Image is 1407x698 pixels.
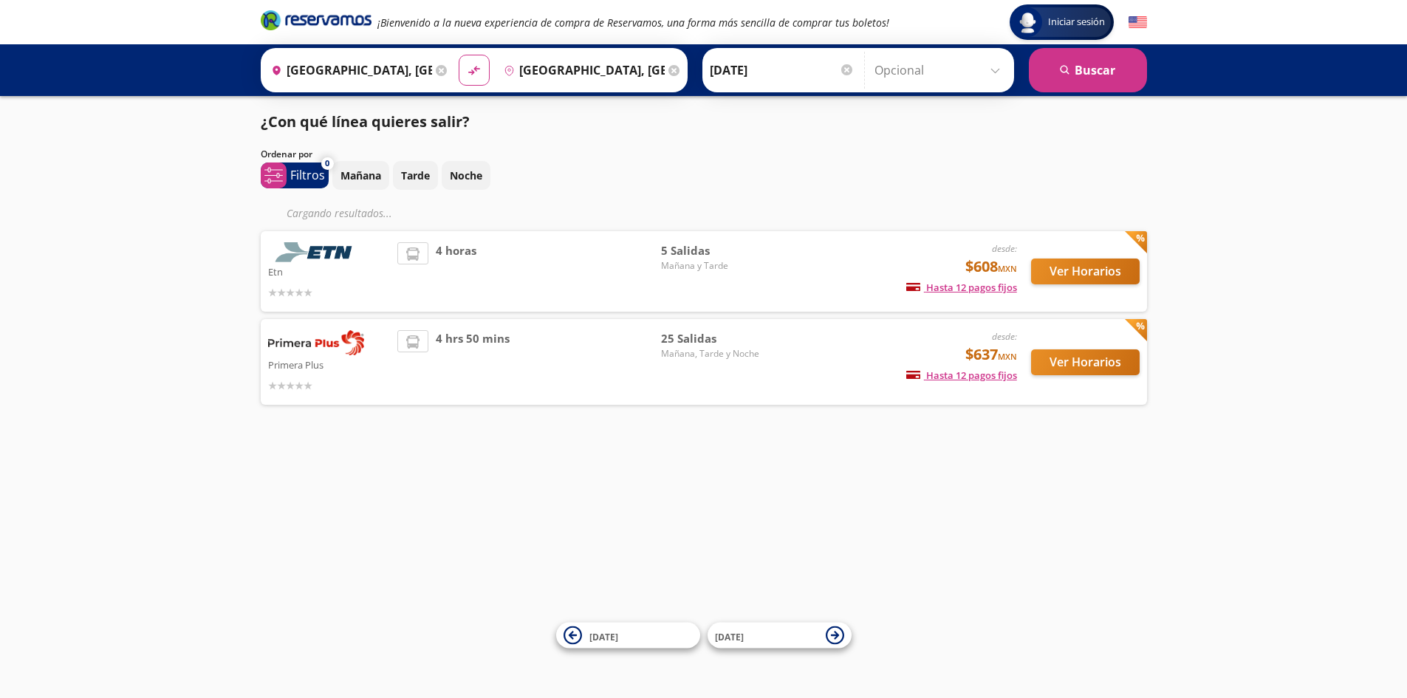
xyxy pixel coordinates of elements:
[661,347,764,360] span: Mañana, Tarde y Noche
[661,242,764,259] span: 5 Salidas
[1029,48,1147,92] button: Buscar
[1129,13,1147,32] button: English
[965,343,1017,366] span: $637
[268,262,391,280] p: Etn
[589,630,618,643] span: [DATE]
[265,52,432,89] input: Buscar Origen
[377,16,889,30] em: ¡Bienvenido a la nueva experiencia de compra de Reservamos, una forma más sencilla de comprar tus...
[965,256,1017,278] span: $608
[661,330,764,347] span: 25 Salidas
[708,623,852,649] button: [DATE]
[498,52,665,89] input: Buscar Destino
[261,162,329,188] button: 0Filtros
[268,242,364,262] img: Etn
[261,111,470,133] p: ¿Con qué línea quieres salir?
[906,369,1017,382] span: Hasta 12 pagos fijos
[1031,349,1140,375] button: Ver Horarios
[1042,15,1111,30] span: Iniciar sesión
[261,9,372,31] i: Brand Logo
[332,161,389,190] button: Mañana
[998,351,1017,362] small: MXN
[393,161,438,190] button: Tarde
[268,330,364,355] img: Primera Plus
[998,263,1017,274] small: MXN
[661,259,764,273] span: Mañana y Tarde
[556,623,700,649] button: [DATE]
[450,168,482,183] p: Noche
[287,206,392,220] em: Cargando resultados ...
[325,157,329,170] span: 0
[268,355,391,373] p: Primera Plus
[710,52,855,89] input: Elegir Fecha
[715,630,744,643] span: [DATE]
[1031,259,1140,284] button: Ver Horarios
[290,166,325,184] p: Filtros
[436,242,476,301] span: 4 horas
[992,242,1017,255] em: desde:
[442,161,490,190] button: Noche
[906,281,1017,294] span: Hasta 12 pagos fijos
[261,9,372,35] a: Brand Logo
[340,168,381,183] p: Mañana
[436,330,510,394] span: 4 hrs 50 mins
[874,52,1007,89] input: Opcional
[992,330,1017,343] em: desde:
[261,148,312,161] p: Ordenar por
[401,168,430,183] p: Tarde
